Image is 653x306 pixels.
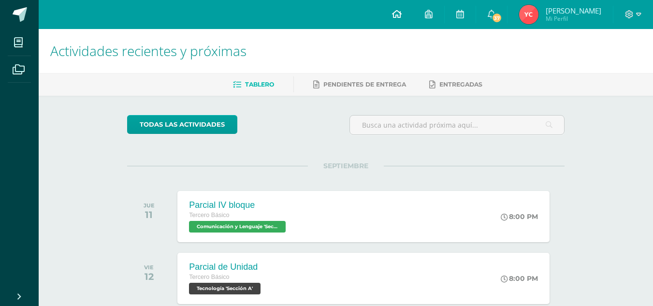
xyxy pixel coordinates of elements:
span: 37 [492,13,502,23]
span: Actividades recientes y próximas [50,42,247,60]
span: [PERSON_NAME] [546,6,601,15]
a: Tablero [233,77,274,92]
span: Tablero [245,81,274,88]
div: 11 [144,209,155,220]
div: VIE [144,264,154,271]
div: Parcial de Unidad [189,262,263,272]
span: Mi Perfil [546,15,601,23]
span: Pendientes de entrega [323,81,406,88]
a: todas las Actividades [127,115,237,134]
div: JUE [144,202,155,209]
input: Busca una actividad próxima aquí... [350,116,564,134]
div: 8:00 PM [501,212,538,221]
span: SEPTIEMBRE [308,161,384,170]
a: Pendientes de entrega [313,77,406,92]
span: Entregadas [439,81,482,88]
span: Comunicación y Lenguaje 'Sección A' [189,221,286,233]
span: Tercero Básico [189,212,229,219]
a: Entregadas [429,77,482,92]
div: Parcial IV bloque [189,200,288,210]
img: 82a2b7d60cafa6fa81a1490f531d58b6.png [519,5,538,24]
div: 8:00 PM [501,274,538,283]
span: Tecnología 'Sección A' [189,283,261,294]
div: 12 [144,271,154,282]
span: Tercero Básico [189,274,229,280]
